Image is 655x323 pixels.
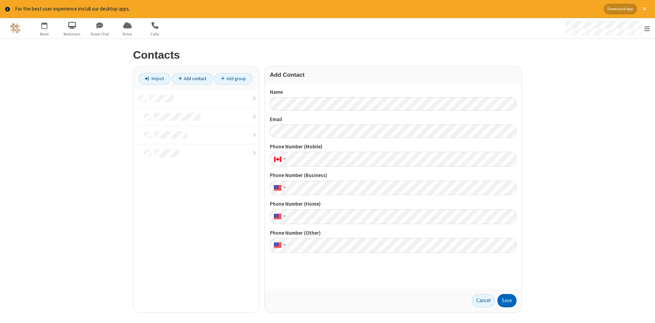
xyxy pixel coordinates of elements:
[604,4,637,14] button: Download App
[214,73,252,85] a: Add group
[87,31,113,37] span: Team Chat
[15,5,599,13] div: For the best user experience install our desktop apps.
[270,172,516,179] label: Phone Number (Business)
[10,23,20,33] img: QA Selenium DO NOT DELETE OR CHANGE
[172,73,213,85] a: Add contact
[270,209,288,224] div: United States: + 1
[270,152,288,166] div: Canada: + 1
[639,4,650,14] button: Close alert
[270,116,516,123] label: Email
[472,294,495,308] a: Cancel
[497,294,516,308] button: Save
[32,31,57,37] span: Meet
[142,31,168,37] span: Calls
[133,49,522,61] h2: Contacts
[270,181,288,195] div: United States: + 1
[270,143,516,151] label: Phone Number (Mobile)
[270,72,516,78] h3: Add Contact
[270,238,288,253] div: United States: + 1
[2,18,28,39] button: Logo
[115,31,140,37] span: Drive
[270,229,516,237] label: Phone Number (Other)
[59,31,85,37] span: Webinars
[270,88,516,96] label: Name
[559,18,655,39] div: Open menu
[139,73,171,85] a: Import
[270,200,516,208] label: Phone Number (Home)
